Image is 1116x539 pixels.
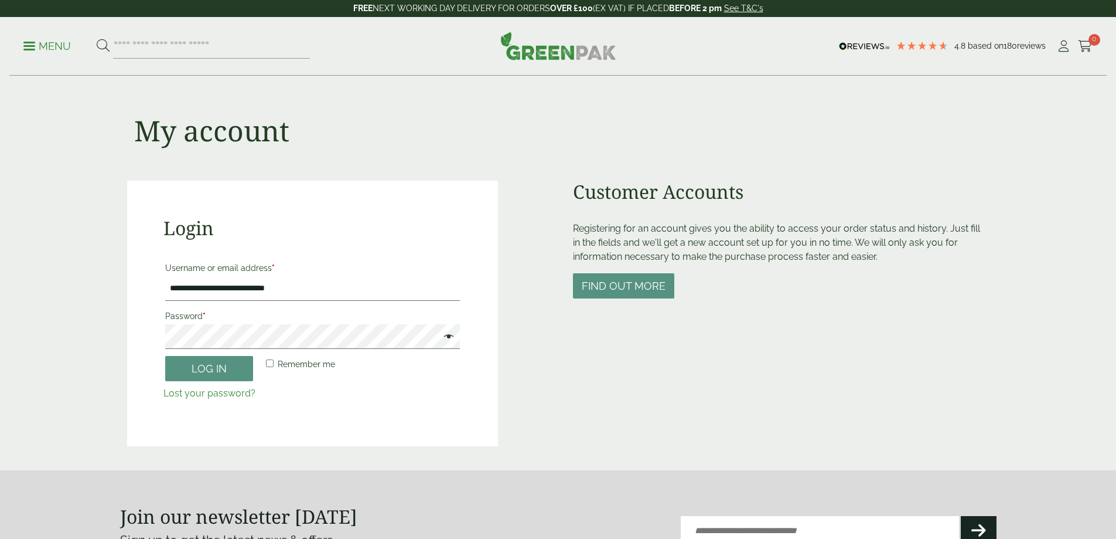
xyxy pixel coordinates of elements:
[550,4,593,13] strong: OVER £100
[353,4,373,13] strong: FREE
[165,260,460,276] label: Username or email address
[165,356,253,381] button: Log in
[165,308,460,324] label: Password
[278,360,335,369] span: Remember me
[573,281,674,292] a: Find out more
[573,222,989,264] p: Registering for an account gives you the ability to access your order status and history. Just fi...
[1004,41,1017,50] span: 180
[23,39,71,53] p: Menu
[500,32,616,60] img: GreenPak Supplies
[266,360,274,367] input: Remember me
[163,388,255,399] a: Lost your password?
[1017,41,1046,50] span: reviews
[839,42,890,50] img: REVIEWS.io
[1078,38,1093,55] a: 0
[23,39,71,51] a: Menu
[573,181,989,203] h2: Customer Accounts
[724,4,763,13] a: See T&C's
[954,41,968,50] span: 4.8
[163,217,462,239] h2: Login
[1088,34,1100,46] span: 0
[120,504,357,529] strong: Join our newsletter [DATE]
[896,40,948,51] div: 4.78 Stars
[968,41,1004,50] span: Based on
[1078,40,1093,52] i: Cart
[134,114,289,148] h1: My account
[669,4,722,13] strong: BEFORE 2 pm
[573,273,674,299] button: Find out more
[1056,40,1071,52] i: My Account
